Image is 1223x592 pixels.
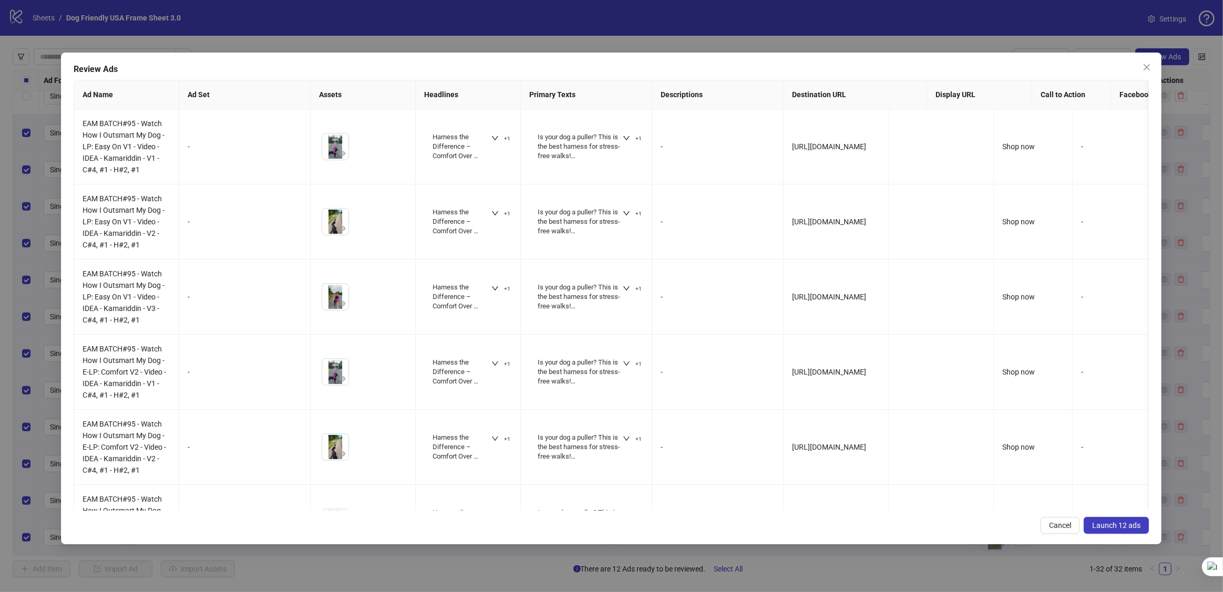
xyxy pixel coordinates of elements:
span: +1 [504,211,510,217]
span: Shop now [1002,293,1035,301]
span: +1 [635,436,642,442]
div: - [1081,291,1143,303]
span: EAM BATCH#95 - Watch How I Outsmart My Dog - LP: Easy On V1 - Video - IDEA - Kamariddin - V1 - C#... [83,119,165,174]
button: +1 [487,207,515,220]
div: - [1081,216,1143,227]
span: [URL][DOMAIN_NAME] [792,443,866,451]
th: Assets [311,80,416,109]
button: +1 [619,358,646,370]
th: Descriptions [652,80,784,109]
span: down [623,134,630,142]
div: - [1081,141,1143,152]
span: Shop now [1002,368,1035,376]
button: +1 [487,508,515,521]
span: +1 [635,361,642,367]
div: Harness the Difference – Comfort Over Collars! [433,207,491,236]
span: +1 [504,436,510,442]
span: [URL][DOMAIN_NAME] [792,293,866,301]
div: Is your dog a puller? This is the best harness for stress-free walks! Unlike collars that can cau... [538,207,622,236]
div: Is your dog a puller? This is the best harness for stress-free walks! Unlike collars that can cau... [538,508,622,537]
span: +1 [635,136,642,142]
span: [URL][DOMAIN_NAME] [792,368,866,376]
th: Headlines [416,80,521,109]
span: EAM BATCH#95 - Watch How I Outsmart My Dog - LP: Easy On V1 - Video - IDEA - Kamariddin - V3 - C#... [83,269,165,324]
button: Preview [336,147,348,160]
th: Call to Action [1033,80,1112,109]
th: Ad Name [74,80,179,109]
div: - [188,141,302,152]
span: - [661,217,663,226]
span: +1 [504,136,510,142]
span: +1 [504,361,510,367]
span: Shop now [1002,443,1035,451]
div: - [188,366,302,378]
span: down [491,134,499,142]
img: Asset 1 [322,284,348,310]
span: down [491,285,499,292]
span: down [623,360,630,367]
span: - [661,368,663,376]
div: Is your dog a puller? This is the best harness for stress-free walks! Unlike collars that can cau... [538,132,622,161]
img: Asset 1 [322,133,348,160]
button: +1 [619,283,646,295]
span: +1 [635,211,642,217]
span: Launch 12 ads [1093,521,1141,529]
button: +1 [619,132,646,145]
div: Harness the Difference – Comfort Over Collars! [433,283,491,311]
span: +1 [635,286,642,292]
span: - [661,443,663,451]
button: Cancel [1041,517,1080,534]
th: Destination URL [784,80,927,109]
div: Harness the Difference – Comfort Over Collars! [433,433,491,462]
span: EAM BATCH#95 - Watch How I Outsmart My Dog - E-LP: Comfort V2 - Video - IDEA - Kamariddin - V2 - ... [83,420,166,474]
button: +1 [619,508,646,521]
span: close [1143,63,1152,71]
button: +1 [487,283,515,295]
span: [URL][DOMAIN_NAME] [792,217,866,226]
img: Asset 1 [322,359,348,385]
img: Asset 1 [322,209,348,235]
div: Is your dog a puller? This is the best harness for stress-free walks! Unlike collars that can cau... [538,433,622,462]
span: Shop now [1002,217,1035,226]
span: eye [338,450,346,458]
span: down [491,360,499,367]
span: Cancel [1050,521,1072,529]
span: down [623,510,630,517]
button: +1 [487,433,515,445]
div: Is your dog a puller? This is the best harness for stress-free walks! Unlike collars that can cau... [538,283,622,311]
span: - [661,293,663,301]
span: EAM BATCH#95 - Watch How I Outsmart My Dog - LP: Easy On V1 - Video - IDEA - Kamariddin - V2 - C#... [83,194,165,249]
div: - [1081,366,1143,378]
span: Shop now [1002,142,1035,151]
div: Is your dog a puller? This is the best harness for stress-free walks! Unlike collars that can cau... [538,358,622,387]
div: Harness the Difference – Comfort Over Collars! [433,508,491,537]
div: Harness the Difference – Comfort Over Collars! [433,358,491,387]
span: down [491,510,499,517]
span: eye [338,225,346,232]
span: +1 [504,286,510,292]
span: EAM BATCH#95 - Watch How I Outsmart My Dog - E-LP: Comfort V2 - Video - IDEA - Kamariddin - V3 - ... [83,495,166,549]
span: - [661,142,663,151]
span: down [623,285,630,292]
span: down [491,210,499,217]
button: Preview [336,222,348,235]
img: Asset 1 [322,434,348,460]
button: Preview [336,448,348,460]
th: Ad Set [179,80,311,109]
span: EAM BATCH#95 - Watch How I Outsmart My Dog - E-LP: Comfort V2 - Video - IDEA - Kamariddin - V1 - ... [83,345,166,399]
span: down [491,435,499,442]
button: +1 [619,207,646,220]
button: Preview [336,297,348,310]
span: down [623,210,630,217]
button: Launch 12 ads [1084,517,1149,534]
div: Harness the Difference – Comfort Over Collars! [433,132,491,161]
span: [URL][DOMAIN_NAME] [792,142,866,151]
div: - [1081,441,1143,453]
button: Close [1139,59,1156,76]
th: Primary Texts [521,80,652,109]
div: Review Ads [74,63,1149,76]
button: +1 [619,433,646,445]
button: +1 [487,358,515,370]
img: Asset 1 [322,509,348,535]
span: down [623,435,630,442]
